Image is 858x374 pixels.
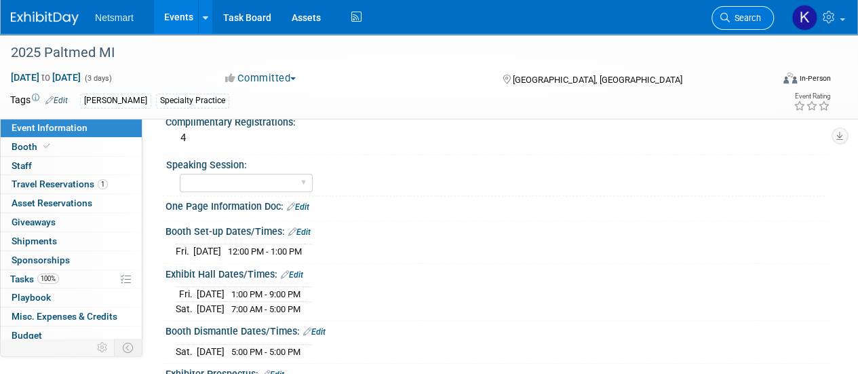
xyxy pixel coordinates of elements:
[165,264,831,282] div: Exhibit Hall Dates/Times:
[11,12,79,25] img: ExhibitDay
[165,221,831,239] div: Booth Set-up Dates/Times:
[91,339,115,356] td: Personalize Event Tab Strip
[231,289,300,299] span: 1:00 PM - 9:00 PM
[176,287,197,302] td: Fri.
[12,198,92,208] span: Asset Reservations
[281,270,303,280] a: Edit
[176,344,197,358] td: Sat.
[794,93,830,100] div: Event Rating
[1,194,142,212] a: Asset Reservations
[176,128,821,149] div: 4
[176,244,193,259] td: Fri.
[165,196,831,214] div: One Page Information Doc:
[231,347,300,357] span: 5:00 PM - 5:00 PM
[165,321,831,339] div: Booth Dismantle Dates/Times:
[1,175,142,193] a: Travel Reservations1
[156,94,229,108] div: Specialty Practice
[12,292,51,303] span: Playbook
[783,73,797,83] img: Format-Inperson.png
[303,327,326,337] a: Edit
[1,270,142,288] a: Tasks100%
[95,12,134,23] span: Netsmart
[711,6,774,30] a: Search
[83,74,112,83] span: (3 days)
[176,301,197,316] td: Sat.
[6,41,761,65] div: 2025 Paltmed MI
[228,246,302,257] span: 12:00 PM - 1:00 PM
[1,288,142,307] a: Playbook
[10,274,59,284] span: Tasks
[1,251,142,269] a: Sponsorships
[166,155,825,172] div: Speaking Session:
[1,138,142,156] a: Booth
[10,93,68,109] td: Tags
[12,141,53,152] span: Booth
[12,311,117,322] span: Misc. Expenses & Credits
[1,307,142,326] a: Misc. Expenses & Credits
[12,217,56,227] span: Giveaways
[1,119,142,137] a: Event Information
[12,236,57,246] span: Shipments
[1,326,142,345] a: Budget
[711,71,831,91] div: Event Format
[45,96,68,105] a: Edit
[12,160,32,171] span: Staff
[193,244,221,259] td: [DATE]
[231,304,300,314] span: 7:00 AM - 5:00 PM
[799,73,831,83] div: In-Person
[197,344,225,358] td: [DATE]
[220,71,301,86] button: Committed
[512,75,682,85] span: [GEOGRAPHIC_DATA], [GEOGRAPHIC_DATA]
[39,72,52,83] span: to
[730,13,761,23] span: Search
[1,232,142,250] a: Shipments
[37,274,59,284] span: 100%
[165,112,831,129] div: Complimentary Registrations:
[12,179,108,189] span: Travel Reservations
[12,122,87,133] span: Event Information
[12,330,42,341] span: Budget
[1,157,142,175] a: Staff
[10,71,81,83] span: [DATE] [DATE]
[197,287,225,302] td: [DATE]
[12,255,70,265] span: Sponsorships
[1,213,142,231] a: Giveaways
[288,227,311,237] a: Edit
[80,94,151,108] div: [PERSON_NAME]
[197,301,225,316] td: [DATE]
[43,143,50,150] i: Booth reservation complete
[287,202,309,212] a: Edit
[115,339,142,356] td: Toggle Event Tabs
[98,179,108,189] span: 1
[792,5,817,31] img: Kaitlyn Woicke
